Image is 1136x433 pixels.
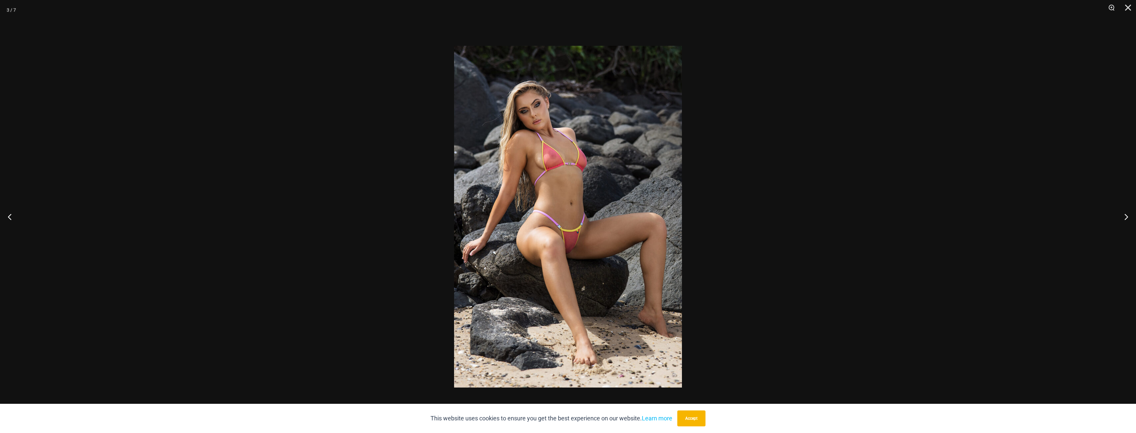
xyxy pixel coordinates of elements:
[454,46,682,388] img: Maya Sunkist Coral 309 Top 469 Bottom 05
[642,415,672,422] a: Learn more
[431,413,672,423] p: This website uses cookies to ensure you get the best experience on our website.
[7,5,16,15] div: 3 / 7
[677,410,705,426] button: Accept
[1111,200,1136,233] button: Next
